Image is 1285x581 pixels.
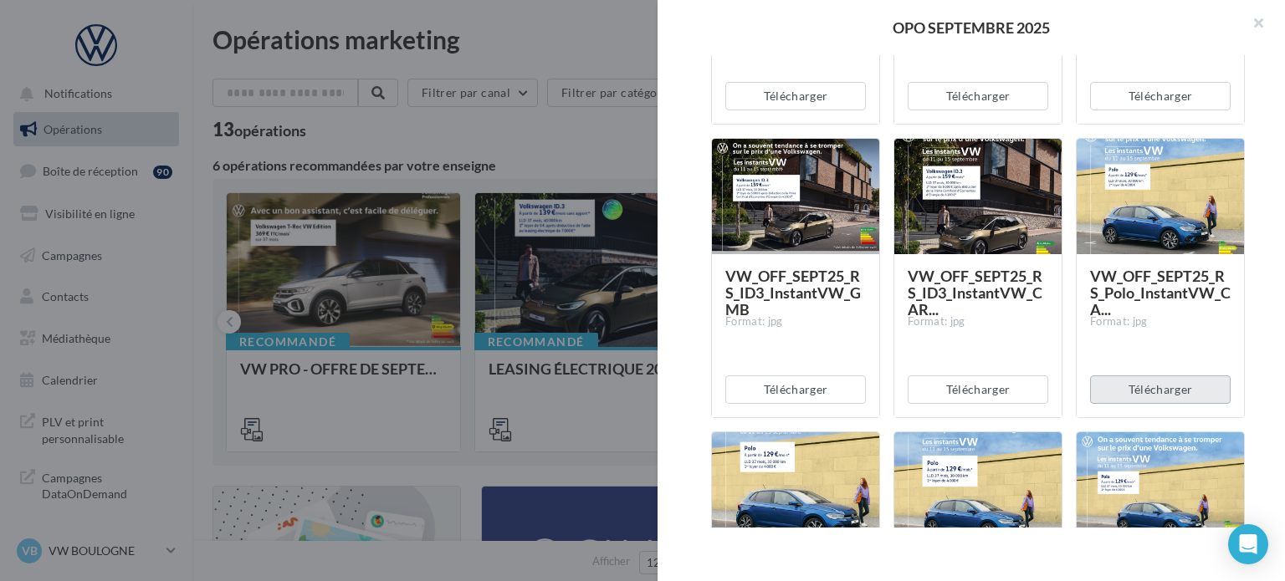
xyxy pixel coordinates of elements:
[908,267,1042,319] span: VW_OFF_SEPT25_RS_ID3_InstantVW_CAR...
[725,375,866,404] button: Télécharger
[908,82,1048,110] button: Télécharger
[908,314,1048,329] div: Format: jpg
[725,267,861,319] span: VW_OFF_SEPT25_RS_ID3_InstantVW_GMB
[1090,375,1231,404] button: Télécharger
[1090,267,1231,319] span: VW_OFF_SEPT25_RS_Polo_InstantVW_CA...
[1228,524,1268,564] div: Open Intercom Messenger
[1090,82,1231,110] button: Télécharger
[684,20,1258,35] div: OPO SEPTEMBRE 2025
[908,375,1048,404] button: Télécharger
[1090,314,1231,329] div: Format: jpg
[725,82,866,110] button: Télécharger
[725,314,866,329] div: Format: jpg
